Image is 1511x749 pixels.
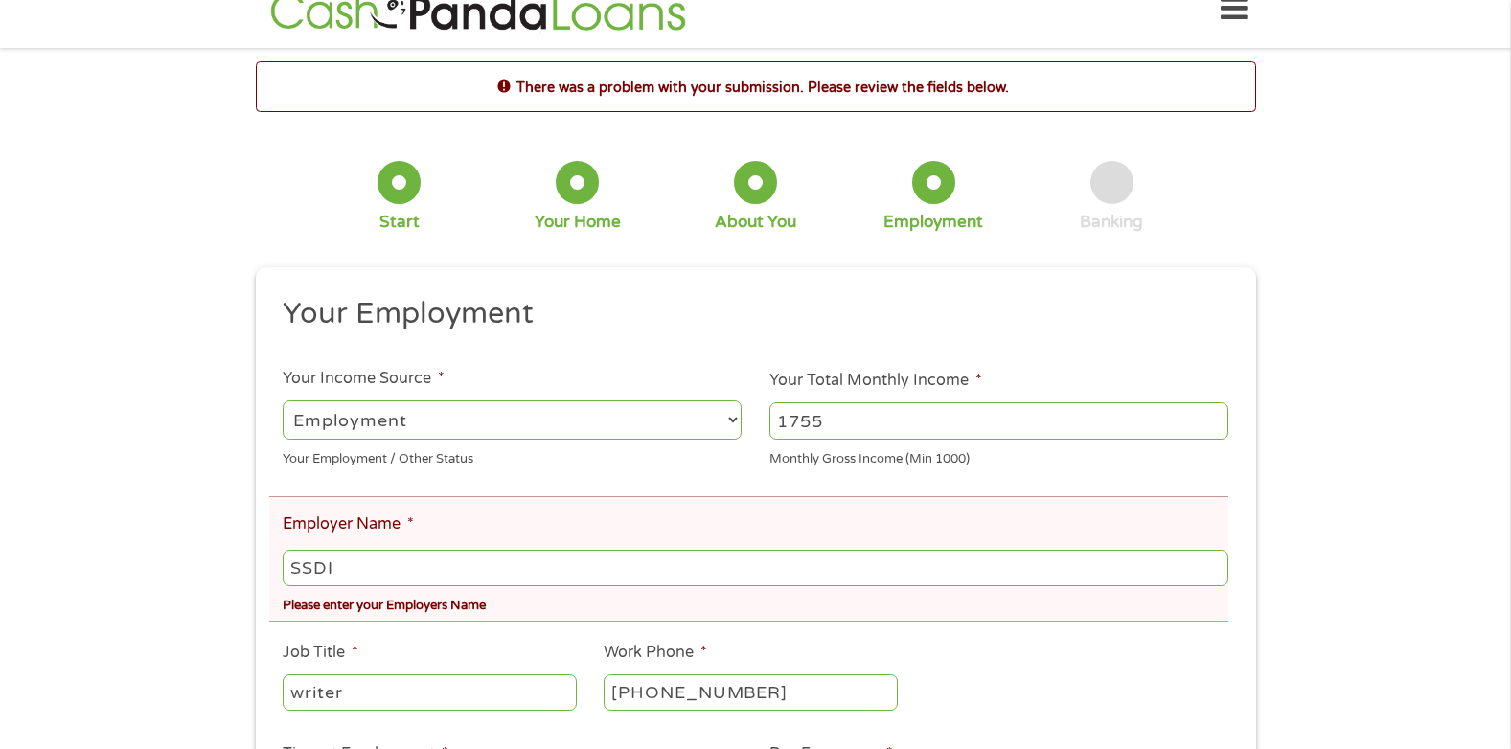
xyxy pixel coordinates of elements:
div: Monthly Gross Income (Min 1000) [769,443,1228,468]
input: 1800 [769,402,1228,439]
label: Employer Name [283,514,414,534]
label: Your Total Monthly Income [769,371,982,391]
div: Start [379,212,420,233]
label: Work Phone [604,643,707,663]
div: Your Employment / Other Status [283,443,742,468]
div: Your Home [535,212,621,233]
input: (231) 754-4010 [604,674,897,711]
div: Banking [1080,212,1143,233]
div: About You [715,212,796,233]
label: Your Income Source [283,369,445,389]
h2: Your Employment [283,295,1214,333]
div: Please enter your Employers Name [283,590,1227,616]
input: Walmart [283,550,1227,586]
div: Employment [883,212,983,233]
label: Job Title [283,643,358,663]
h2: There was a problem with your submission. Please review the fields below. [257,77,1255,98]
input: Cashier [283,674,576,711]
